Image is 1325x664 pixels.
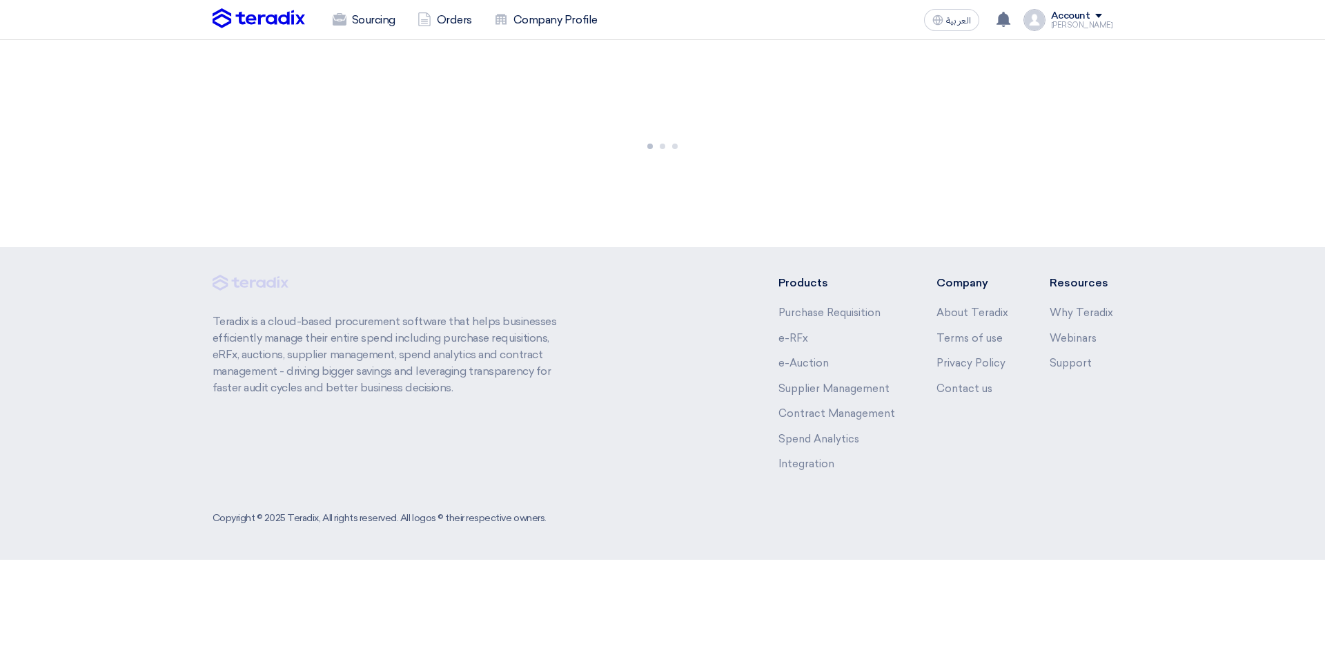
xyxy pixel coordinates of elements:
a: About Teradix [936,306,1008,319]
a: Privacy Policy [936,357,1005,369]
img: Teradix logo [213,8,305,29]
a: Support [1050,357,1092,369]
a: Spend Analytics [778,433,859,445]
a: Supplier Management [778,382,890,395]
li: Resources [1050,275,1113,291]
p: Teradix is a cloud-based procurement software that helps businesses efficiently manage their enti... [213,313,573,396]
a: Orders [406,5,483,35]
a: Sourcing [322,5,406,35]
img: profile_test.png [1023,9,1046,31]
li: Company [936,275,1008,291]
a: Company Profile [483,5,609,35]
div: [PERSON_NAME] [1051,21,1113,29]
a: Contact us [936,382,992,395]
li: Products [778,275,895,291]
a: Why Teradix [1050,306,1113,319]
a: e-RFx [778,332,808,344]
a: Purchase Requisition [778,306,881,319]
a: Terms of use [936,332,1003,344]
a: Webinars [1050,332,1097,344]
a: Contract Management [778,407,895,420]
div: Copyright © 2025 Teradix, All rights reserved. All logos © their respective owners. [213,511,547,525]
a: Integration [778,458,834,470]
div: Account [1051,10,1090,22]
span: العربية [946,16,971,26]
button: العربية [924,9,979,31]
a: e-Auction [778,357,829,369]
